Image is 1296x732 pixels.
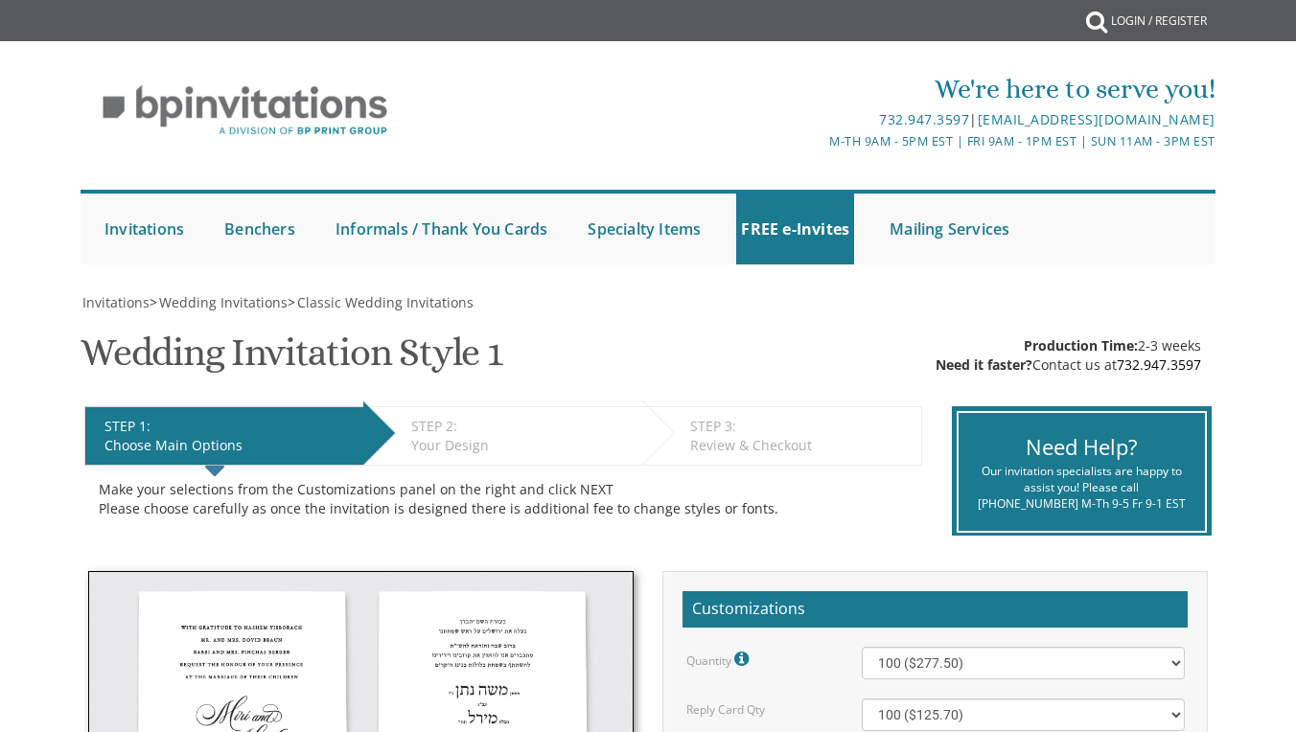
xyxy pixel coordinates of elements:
[978,110,1215,128] a: [EMAIL_ADDRESS][DOMAIN_NAME]
[973,463,1192,512] div: Our invitation specialists are happy to assist you! Please call [PHONE_NUMBER] M-Th 9-5 Fr 9-1 EST
[159,293,288,311] span: Wedding Invitations
[331,194,552,264] a: Informals / Thank You Cards
[411,417,633,436] div: STEP 2:
[288,293,474,311] span: >
[100,194,189,264] a: Invitations
[220,194,300,264] a: Benchers
[973,432,1192,462] div: Need Help?
[99,480,908,518] div: Make your selections from the Customizations panel on the right and click NEXT Please choose care...
[150,293,288,311] span: >
[460,70,1215,108] div: We're here to serve you!
[683,591,1188,628] h2: Customizations
[583,194,706,264] a: Specialty Items
[81,293,150,311] a: Invitations
[104,417,354,436] div: STEP 1:
[686,647,753,672] label: Quantity
[1117,355,1201,374] a: 732.947.3597
[1177,612,1296,703] iframe: chat widget
[690,436,911,455] div: Review & Checkout
[82,293,150,311] span: Invitations
[879,110,969,128] a: 732.947.3597
[936,336,1201,375] div: 2-3 weeks Contact us at
[411,436,633,455] div: Your Design
[686,701,765,718] label: Reply Card Qty
[736,194,854,264] a: FREE e-Invites
[690,417,911,436] div: STEP 3:
[460,131,1215,151] div: M-Th 9am - 5pm EST | Fri 9am - 1pm EST | Sun 11am - 3pm EST
[81,71,409,150] img: BP Invitation Loft
[297,293,474,311] span: Classic Wedding Invitations
[460,108,1215,131] div: |
[104,436,354,455] div: Choose Main Options
[936,355,1032,374] span: Need it faster?
[885,194,1014,264] a: Mailing Services
[157,293,288,311] a: Wedding Invitations
[1024,336,1138,355] span: Production Time:
[295,293,474,311] a: Classic Wedding Invitations
[81,332,502,388] h1: Wedding Invitation Style 1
